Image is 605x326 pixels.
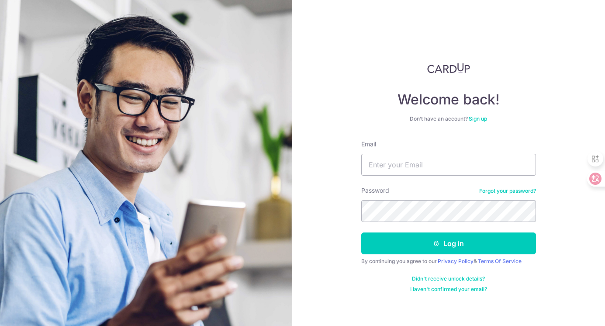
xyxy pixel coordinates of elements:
[412,275,485,282] a: Didn't receive unlock details?
[438,258,474,264] a: Privacy Policy
[361,232,536,254] button: Log in
[361,258,536,265] div: By continuing you agree to our &
[410,286,487,293] a: Haven't confirmed your email?
[361,91,536,108] h4: Welcome back!
[427,63,470,73] img: CardUp Logo
[361,186,389,195] label: Password
[469,115,487,122] a: Sign up
[361,154,536,176] input: Enter your Email
[478,258,522,264] a: Terms Of Service
[361,140,376,149] label: Email
[479,187,536,194] a: Forgot your password?
[361,115,536,122] div: Don’t have an account?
